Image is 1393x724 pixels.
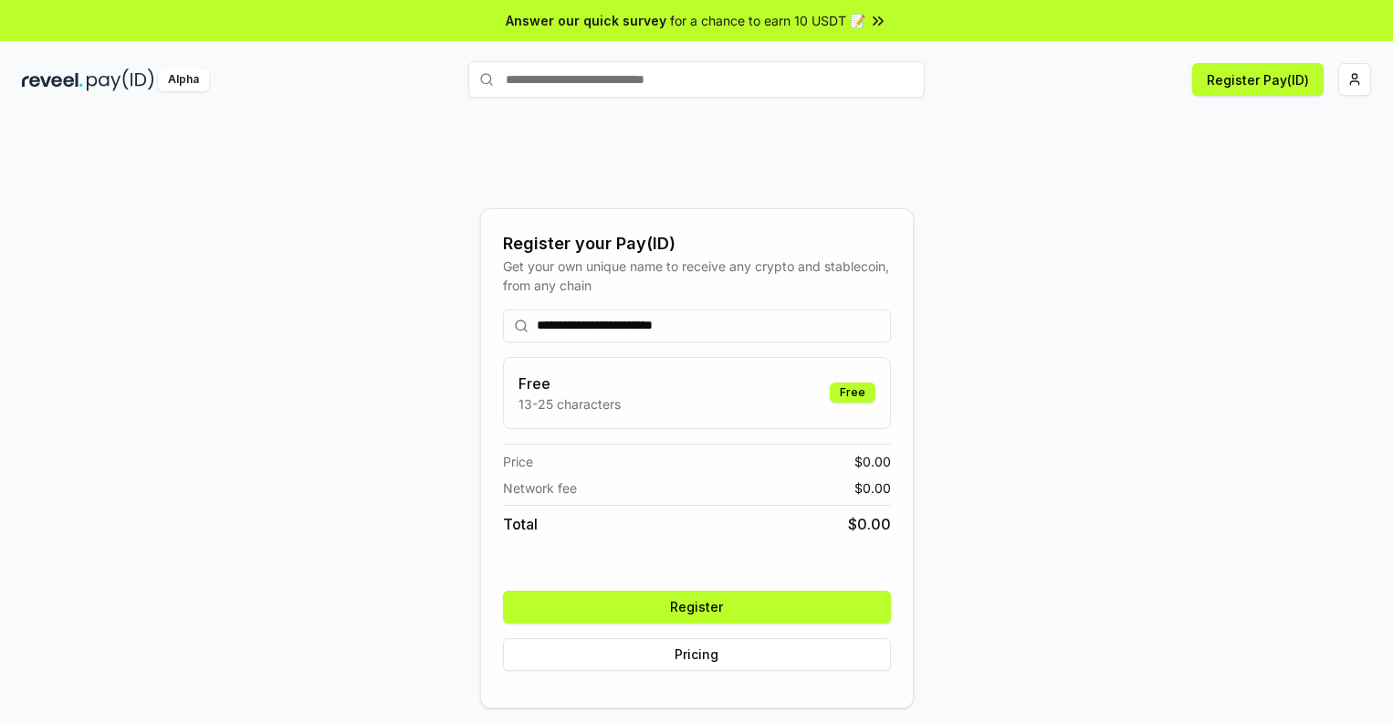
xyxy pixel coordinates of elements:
[518,394,621,414] p: 13-25 characters
[503,231,891,257] div: Register your Pay(ID)
[503,591,891,624] button: Register
[518,372,621,394] h3: Free
[670,11,865,30] span: for a chance to earn 10 USDT 📝
[503,257,891,295] div: Get your own unique name to receive any crypto and stablecoin, from any chain
[22,68,83,91] img: reveel_dark
[506,11,666,30] span: Answer our quick survey
[830,383,875,403] div: Free
[1192,63,1324,96] button: Register Pay(ID)
[503,638,891,671] button: Pricing
[87,68,154,91] img: pay_id
[848,513,891,535] span: $ 0.00
[854,452,891,471] span: $ 0.00
[503,478,577,498] span: Network fee
[854,478,891,498] span: $ 0.00
[503,513,538,535] span: Total
[158,68,209,91] div: Alpha
[503,452,533,471] span: Price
